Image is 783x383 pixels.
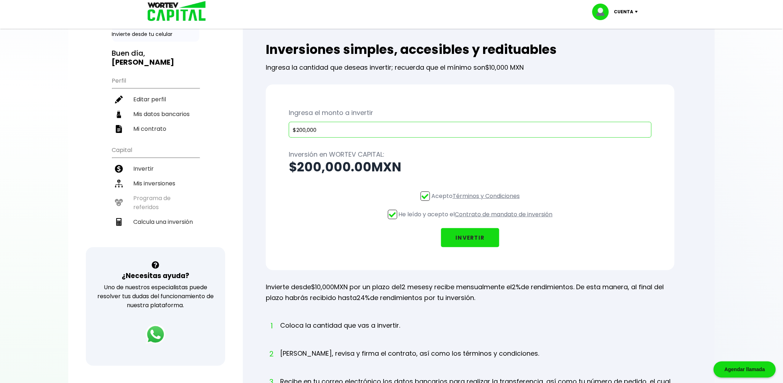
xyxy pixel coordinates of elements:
ul: Perfil [112,73,199,136]
p: Cuenta [614,6,633,17]
img: datos-icon.10cf9172.svg [115,110,123,118]
a: Editar perfil [112,92,199,107]
span: 1 [269,320,273,331]
ul: Capital [112,142,199,247]
a: Invertir [112,161,199,176]
span: 24% [357,293,370,302]
img: profile-image [592,4,614,20]
p: Acepto [431,191,520,200]
p: He leído y acepto el [399,210,553,219]
img: editar-icon.952d3147.svg [115,96,123,103]
p: Invierte desde tu celular [112,31,199,38]
p: Inversión en WORTEV CAPITAL: [289,149,652,160]
a: Términos y Condiciones [453,192,520,200]
span: $10,000 [311,282,334,291]
h3: ¿Necesitas ayuda? [122,271,189,281]
span: 12 meses [400,282,429,291]
span: 2 [269,349,273,359]
p: Ingresa la cantidad que deseas invertir; recuerda que el mínimo son [266,57,675,73]
a: Contrato de mandato de inversión [455,210,553,218]
h2: Inversiones simples, accesibles y redituables [266,42,675,57]
p: Invierte desde MXN por un plazo de y recibe mensualmente el de rendimientos. De esta manera, al f... [266,282,675,303]
p: Uno de nuestros especialistas puede resolver tus dudas del funcionamiento de nuestra plataforma. [95,283,216,310]
img: contrato-icon.f2db500c.svg [115,125,123,133]
button: INVERTIR [441,228,499,247]
a: Calcula una inversión [112,214,199,229]
img: inversiones-icon.6695dc30.svg [115,180,123,188]
b: [PERSON_NAME] [112,57,175,67]
h3: Buen día, [112,49,199,67]
img: icon-down [633,11,643,13]
img: logos_whatsapp-icon.242b2217.svg [145,324,166,345]
span: $10,000 MXN [485,63,524,72]
a: Mis inversiones [112,176,199,191]
img: invertir-icon.b3b967d7.svg [115,165,123,173]
span: 2% [512,282,521,291]
a: Mis datos bancarios [112,107,199,121]
li: Coloca la cantidad que vas a invertir. [280,320,400,344]
a: Mi contrato [112,121,199,136]
div: Agendar llamada [714,361,776,378]
img: calculadora-icon.17d418c4.svg [115,218,123,226]
h2: $200,000.00 MXN [289,160,652,174]
p: Ingresa el monto a invertir [289,107,652,118]
li: [PERSON_NAME], revisa y firma el contrato, así como los términos y condiciones. [280,349,539,372]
